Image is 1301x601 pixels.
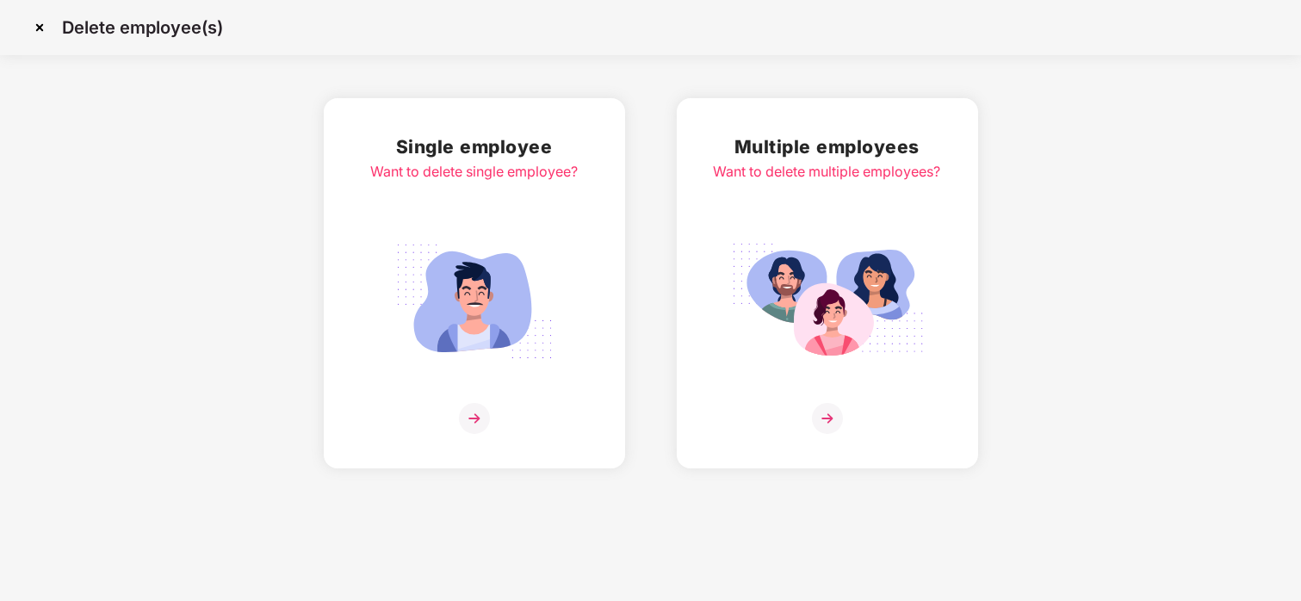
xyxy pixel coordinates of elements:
[731,234,924,369] img: svg+xml;base64,PHN2ZyB4bWxucz0iaHR0cDovL3d3dy53My5vcmcvMjAwMC9zdmciIGlkPSJNdWx0aXBsZV9lbXBsb3llZS...
[714,161,941,183] div: Want to delete multiple employees?
[812,403,843,434] img: svg+xml;base64,PHN2ZyB4bWxucz0iaHR0cDovL3d3dy53My5vcmcvMjAwMC9zdmciIHdpZHRoPSIzNiIgaGVpZ2h0PSIzNi...
[370,133,578,161] h2: Single employee
[714,133,941,161] h2: Multiple employees
[26,14,53,41] img: svg+xml;base64,PHN2ZyBpZD0iQ3Jvc3MtMzJ4MzIiIHhtbG5zPSJodHRwOi8vd3d3LnczLm9yZy8yMDAwL3N2ZyIgd2lkdG...
[62,17,223,38] p: Delete employee(s)
[378,234,571,369] img: svg+xml;base64,PHN2ZyB4bWxucz0iaHR0cDovL3d3dy53My5vcmcvMjAwMC9zdmciIGlkPSJTaW5nbGVfZW1wbG95ZWUiIH...
[459,403,490,434] img: svg+xml;base64,PHN2ZyB4bWxucz0iaHR0cDovL3d3dy53My5vcmcvMjAwMC9zdmciIHdpZHRoPSIzNiIgaGVpZ2h0PSIzNi...
[370,161,578,183] div: Want to delete single employee?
